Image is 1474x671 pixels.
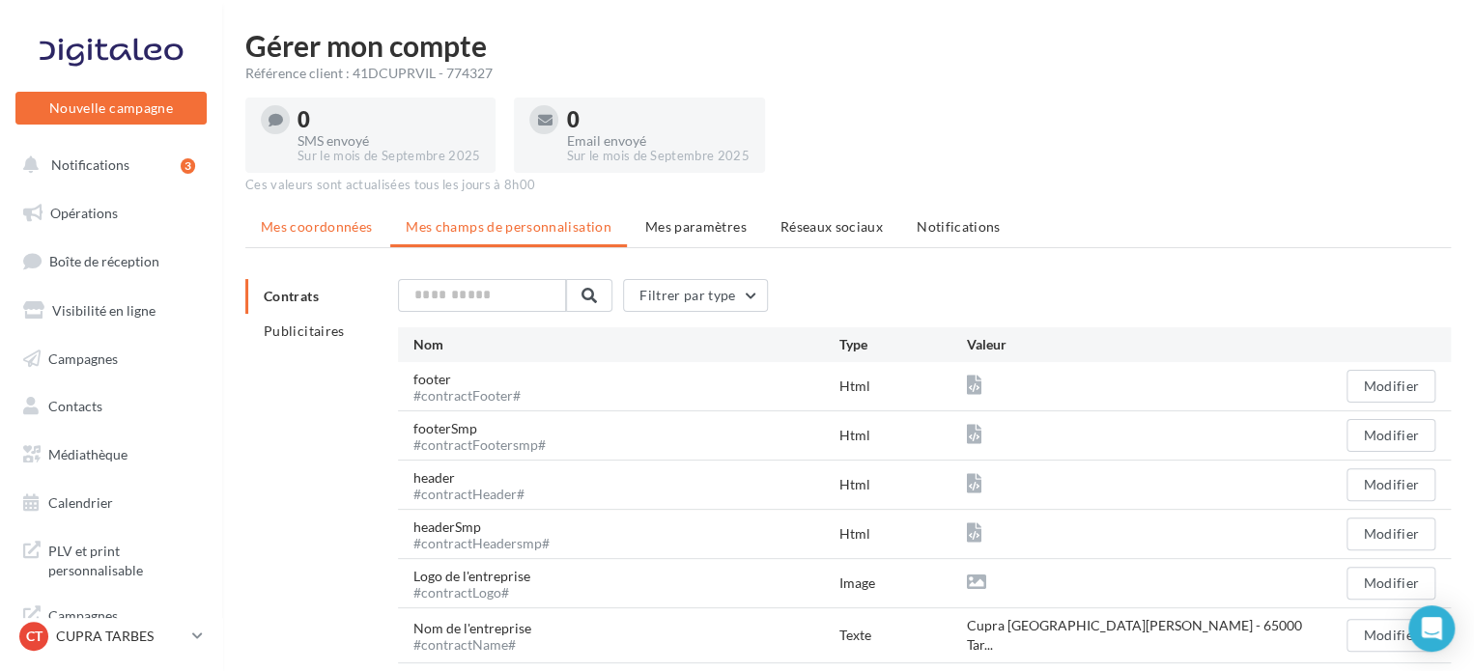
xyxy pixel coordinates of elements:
[48,349,118,366] span: Campagnes
[15,92,207,125] button: Nouvelle campagne
[12,291,211,331] a: Visibilité en ligne
[12,483,211,523] a: Calendrier
[839,335,967,354] div: Type
[12,595,211,652] a: Campagnes DataOnDemand
[413,488,524,501] div: #contractHeader#
[12,530,211,587] a: PLV et print personnalisable
[413,438,546,452] div: #contractFootersmp#
[1346,468,1435,501] button: Modifier
[566,109,749,130] div: 0
[413,638,531,652] div: #contractName#
[48,398,102,414] span: Contacts
[12,240,211,282] a: Boîte de réception
[413,389,521,403] div: #contractFooter#
[623,279,768,312] button: Filtrer par type
[839,377,967,396] div: Html
[12,434,211,475] a: Médiathèque
[839,524,967,544] div: Html
[413,370,536,403] div: footer
[12,145,203,185] button: Notifications 3
[1408,605,1455,652] div: Open Intercom Messenger
[48,602,199,644] span: Campagnes DataOnDemand
[51,156,129,173] span: Notifications
[839,475,967,494] div: Html
[12,386,211,427] a: Contacts
[49,253,159,269] span: Boîte de réception
[839,626,967,645] div: Texte
[566,134,749,148] div: Email envoyé
[298,109,480,130] div: 0
[48,446,128,462] span: Médiathèque
[413,517,565,550] div: headerSmp
[181,158,195,174] div: 3
[15,618,207,655] a: CT CUPRA TARBES
[413,567,546,600] div: Logo de l'entreprise
[298,148,480,165] div: Sur le mois de Septembre 2025
[26,627,43,646] span: CT
[839,426,967,445] div: Html
[50,205,118,221] span: Opérations
[261,218,372,235] span: Mes coordonnées
[413,419,561,452] div: footerSmp
[1346,419,1435,452] button: Modifier
[917,218,1001,235] span: Notifications
[413,468,540,501] div: header
[645,218,747,235] span: Mes paramètres
[245,31,1451,60] h1: Gérer mon compte
[245,64,1451,83] div: Référence client : 41DCUPRVIL - 774327
[245,177,1451,194] div: Ces valeurs sont actualisées tous les jours à 8h00
[56,627,184,646] p: CUPRA TARBES
[264,322,345,339] span: Publicitaires
[780,218,883,235] span: Réseaux sociaux
[1346,567,1435,600] button: Modifier
[413,619,547,652] div: Nom de l'entreprise
[48,494,113,511] span: Calendrier
[1346,619,1435,652] button: Modifier
[413,335,839,354] div: Nom
[413,537,550,550] div: #contractHeadersmp#
[413,586,530,600] div: #contractLogo#
[967,335,1308,354] div: Valeur
[1346,517,1435,550] button: Modifier
[566,148,749,165] div: Sur le mois de Septembre 2025
[12,193,211,234] a: Opérations
[52,302,156,319] span: Visibilité en ligne
[1346,370,1435,403] button: Modifier
[12,339,211,379] a: Campagnes
[298,134,480,148] div: SMS envoyé
[48,538,199,579] span: PLV et print personnalisable
[839,573,967,593] div: Image
[967,616,1308,655] span: Cupra [GEOGRAPHIC_DATA][PERSON_NAME] - 65000 Tar...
